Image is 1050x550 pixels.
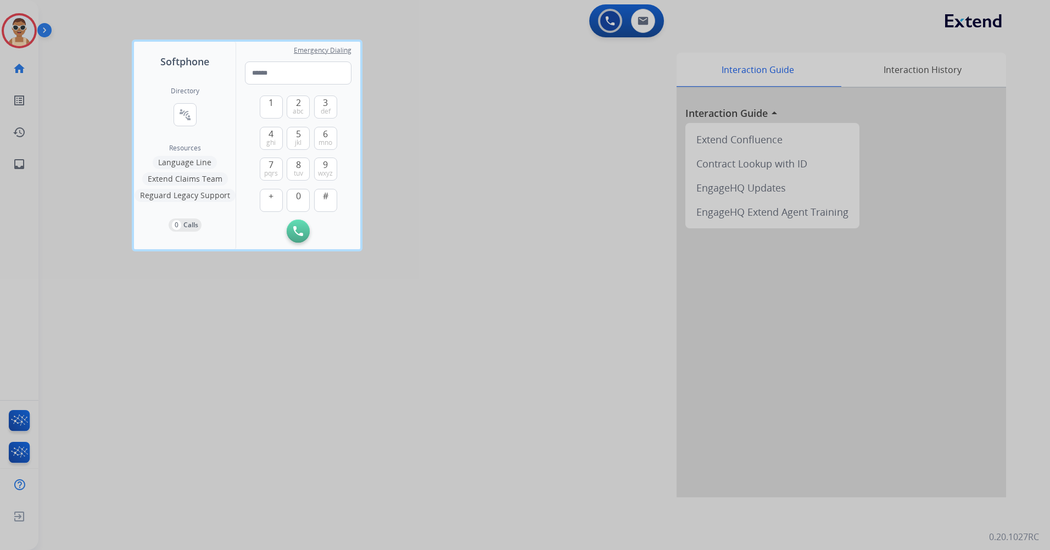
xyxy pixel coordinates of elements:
span: 1 [269,96,273,109]
span: 3 [323,96,328,109]
span: pqrs [264,169,278,178]
button: # [314,189,337,212]
span: 5 [296,127,301,141]
button: Extend Claims Team [142,172,228,186]
span: Resources [169,144,201,153]
button: 4ghi [260,127,283,150]
span: + [269,189,273,203]
button: 2abc [287,96,310,119]
button: 9wxyz [314,158,337,181]
span: 4 [269,127,273,141]
span: 7 [269,158,273,171]
button: 0 [287,189,310,212]
img: call-button [293,226,303,236]
span: # [323,189,328,203]
span: Softphone [160,54,209,69]
button: 7pqrs [260,158,283,181]
button: 8tuv [287,158,310,181]
h2: Directory [171,87,199,96]
span: 9 [323,158,328,171]
span: 8 [296,158,301,171]
span: wxyz [318,169,333,178]
span: 2 [296,96,301,109]
button: 0Calls [169,218,202,232]
button: 6mno [314,127,337,150]
span: 6 [323,127,328,141]
span: mno [319,138,332,147]
p: Calls [183,220,198,230]
span: jkl [295,138,301,147]
button: 3def [314,96,337,119]
button: 5jkl [287,127,310,150]
span: Emergency Dialing [294,46,351,55]
span: def [321,107,331,116]
button: Reguard Legacy Support [135,189,236,202]
span: ghi [266,138,276,147]
button: 1 [260,96,283,119]
mat-icon: connect_without_contact [178,108,192,121]
span: abc [293,107,304,116]
p: 0.20.1027RC [989,530,1039,543]
button: Language Line [153,156,217,169]
span: tuv [294,169,303,178]
p: 0 [172,220,181,230]
span: 0 [296,189,301,203]
button: + [260,189,283,212]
